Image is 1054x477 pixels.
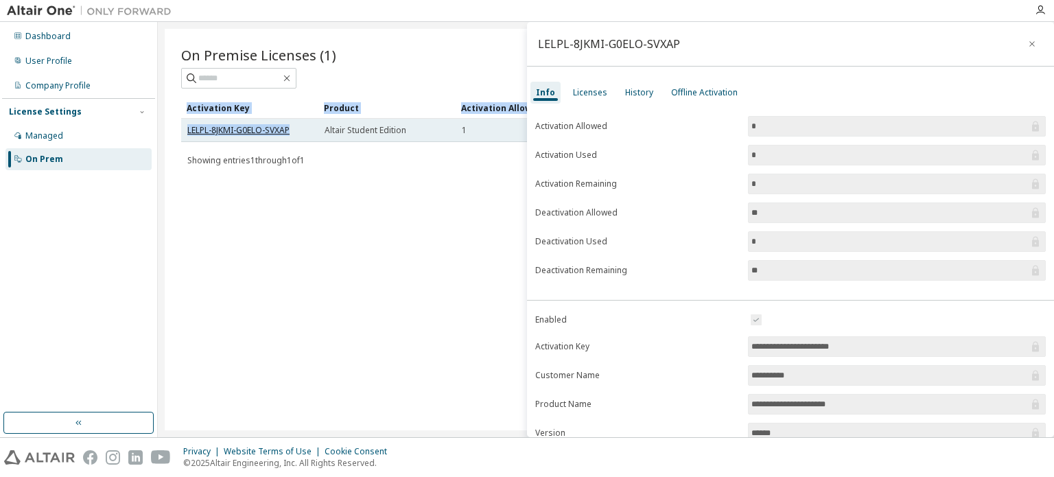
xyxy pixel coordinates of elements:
[187,154,305,166] span: Showing entries 1 through 1 of 1
[25,154,63,165] div: On Prem
[224,446,325,457] div: Website Terms of Use
[538,38,680,49] div: LELPL-8JKMI-G0ELO-SVXAP
[181,45,336,65] span: On Premise Licenses (1)
[535,428,740,439] label: Version
[535,121,740,132] label: Activation Allowed
[25,80,91,91] div: Company Profile
[83,450,97,465] img: facebook.svg
[325,446,395,457] div: Cookie Consent
[535,314,740,325] label: Enabled
[535,150,740,161] label: Activation Used
[4,450,75,465] img: altair_logo.svg
[324,97,450,119] div: Product
[7,4,178,18] img: Altair One
[535,341,740,352] label: Activation Key
[671,87,738,98] div: Offline Activation
[462,125,467,136] span: 1
[535,399,740,410] label: Product Name
[187,97,313,119] div: Activation Key
[536,87,555,98] div: Info
[535,207,740,218] label: Deactivation Allowed
[151,450,171,465] img: youtube.svg
[535,370,740,381] label: Customer Name
[183,446,224,457] div: Privacy
[325,125,406,136] span: Altair Student Edition
[128,450,143,465] img: linkedin.svg
[535,236,740,247] label: Deactivation Used
[187,124,290,136] a: LELPL-8JKMI-G0ELO-SVXAP
[106,450,120,465] img: instagram.svg
[183,457,395,469] p: © 2025 Altair Engineering, Inc. All Rights Reserved.
[573,87,607,98] div: Licenses
[535,178,740,189] label: Activation Remaining
[625,87,653,98] div: History
[535,265,740,276] label: Deactivation Remaining
[461,97,587,119] div: Activation Allowed
[9,106,82,117] div: License Settings
[25,31,71,42] div: Dashboard
[25,56,72,67] div: User Profile
[25,130,63,141] div: Managed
